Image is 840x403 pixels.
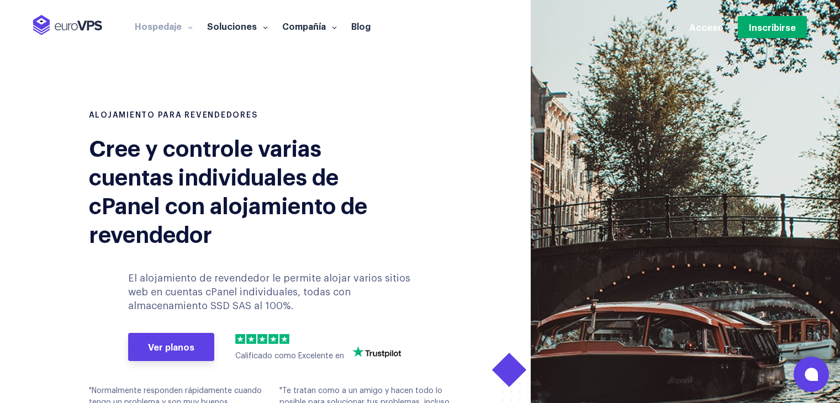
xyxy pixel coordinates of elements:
img: 3 [257,334,267,344]
font: Ver planos [148,341,194,353]
font: ALOJAMIENTO PARA REVENDEDORES [89,112,258,119]
img: 5 [279,334,289,344]
font: El alojamiento de revendedor le permite alojar varios sitios web en cuentas cPanel individuales, ... [128,273,410,311]
font: Blog [351,20,371,32]
a: Compañía [275,20,344,31]
a: Blog [344,20,378,31]
img: 1 [235,334,245,344]
a: Soluciones [200,20,275,31]
font: Inscribirse [749,21,796,33]
font: Cree y controle varias cuentas individuales de cPanel con alojamiento de revendedor [89,132,367,248]
img: EuroVPS [33,15,102,35]
img: 4 [268,334,278,344]
a: Acceso [689,21,723,33]
img: 2 [246,334,256,344]
a: Inscribirse [738,16,807,38]
font: Hospedaje [135,20,182,32]
a: Ver planos [128,333,214,361]
font: Soluciones [207,20,257,32]
a: Hospedaje [128,20,200,31]
font: Calificado como Excelente en [235,352,344,360]
button: Open chat window [794,357,829,392]
font: Compañía [282,20,326,32]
